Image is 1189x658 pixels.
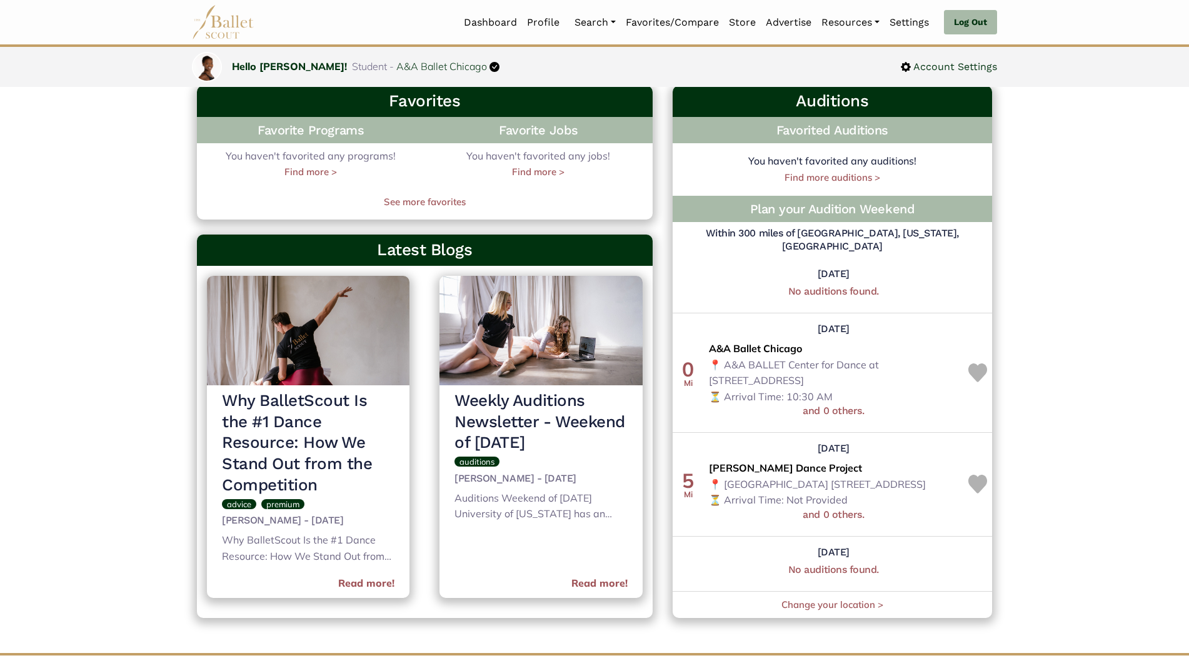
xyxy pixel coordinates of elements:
[683,201,982,217] h4: Plan your Audition Weekend
[512,164,564,180] a: Find more >
[709,460,862,477] span: [PERSON_NAME] Dance Project
[459,457,494,467] span: auditions
[709,564,958,577] h5: No auditions found.
[709,405,958,418] h5: and 0 others.
[911,59,997,75] span: Account Settings
[222,532,394,567] div: Why BalletScout Is the #1 Dance Resource: How We Stand Out from the Competition Whether you're a ...
[522,9,564,36] a: Profile
[338,575,394,592] a: Read more!
[222,390,394,496] h3: Why BalletScout Is the #1 Dance Resource: How We Stand Out from the Competition
[454,472,627,485] h5: [PERSON_NAME] - [DATE]
[207,240,643,261] h3: Latest Blogs
[709,323,958,336] h5: [DATE]
[781,599,883,610] a: Change your location >
[709,341,802,357] span: A&A Ballet Chicago
[901,59,997,75] a: Account Settings
[704,313,963,433] td: 📍 A&A BALLET Center for Dance at [STREET_ADDRESS] ⏳ Arrival Time: 10:30 AM
[207,91,643,112] h3: Favorites
[679,470,698,490] div: 5
[197,148,424,180] div: You haven't favorited any programs!
[454,390,627,453] h3: Weekly Auditions Newsletter - Weekend of [DATE]
[683,122,982,138] h4: Favorited Auditions
[724,9,761,36] a: Store
[193,53,221,86] img: profile picture
[816,9,885,36] a: Resources
[709,268,958,281] h5: [DATE]
[459,9,522,36] a: Dashboard
[454,490,627,525] div: Auditions Weekend of [DATE] University of [US_STATE] has an audition for their Dance Major Progra...
[389,60,394,73] span: -
[284,164,337,180] a: Find more >
[673,227,992,253] h5: Within 300 miles of [GEOGRAPHIC_DATA], [US_STATE], [GEOGRAPHIC_DATA]
[679,379,698,387] div: Mi
[227,499,251,509] span: advice
[673,153,992,170] p: You haven't favorited any auditions!
[709,442,958,455] h5: [DATE]
[439,276,642,385] img: header_image.img
[424,117,652,143] h4: Favorite Jobs
[266,499,299,509] span: premium
[424,148,652,180] div: You haven't favorited any jobs!
[396,60,487,73] a: A&A Ballet Chicago
[709,546,958,559] h5: [DATE]
[761,9,816,36] a: Advertise
[709,509,958,522] h5: and 0 others.
[785,171,880,183] a: Find more auditions >
[232,60,347,73] a: Hello [PERSON_NAME]!
[352,60,387,73] span: Student
[569,9,621,36] a: Search
[944,10,997,35] a: Log Out
[709,285,958,298] h5: No auditions found.
[679,490,698,499] div: Mi
[207,276,409,385] img: header_image.img
[621,9,724,36] a: Favorites/Compare
[683,91,982,112] h3: Auditions
[704,433,963,536] td: 📍 [GEOGRAPHIC_DATA] [STREET_ADDRESS] ⏳ Arrival Time: Not Provided
[197,117,424,143] h4: Favorite Programs
[571,575,628,592] a: Read more!
[679,359,698,379] div: 0
[885,9,934,36] a: Settings
[197,195,653,210] a: See more favorites
[222,514,394,527] h5: [PERSON_NAME] - [DATE]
